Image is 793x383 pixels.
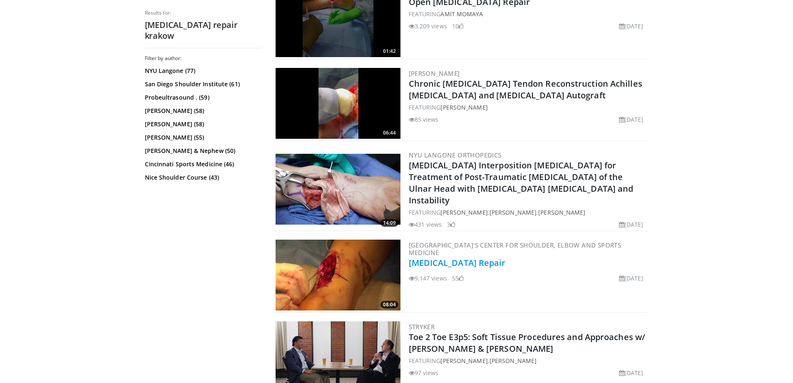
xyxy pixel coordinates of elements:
a: [PERSON_NAME] [440,357,487,365]
li: [DATE] [619,115,644,124]
a: [PERSON_NAME] [490,357,537,365]
li: [DATE] [619,368,644,377]
a: NYU Langone (77) [145,67,259,75]
a: [PERSON_NAME] [409,69,460,78]
a: NYU Langone Orthopedics [409,151,502,159]
span: 06:44 [380,129,398,137]
a: [MEDICAL_DATA] Interposition [MEDICAL_DATA] for Treatment of Post-Traumatic [MEDICAL_DATA] of the... [409,160,634,206]
img: c7ae8b96-0285-4ed2-abb6-67a9ebf6408d.300x170_q85_crop-smart_upscale.jpg [276,68,400,139]
a: [GEOGRAPHIC_DATA]'s Center for Shoulder, Elbow and Sports Medicine [409,241,621,257]
a: Probeultrasound . (59) [145,93,259,102]
li: 9,147 views [409,274,447,283]
li: 97 views [409,368,439,377]
h3: Filter by author: [145,55,261,62]
h2: [MEDICAL_DATA] repair krakow [145,20,261,41]
li: [DATE] [619,220,644,229]
li: 3,209 views [409,22,447,30]
img: 552d436a-27c2-4e9b-93dd-45e6b705e6a7.300x170_q85_crop-smart_upscale.jpg [276,240,400,310]
a: San Diego Shoulder Institute (61) [145,80,259,88]
a: [MEDICAL_DATA] Repair [409,257,506,268]
div: FEATURING [409,10,647,18]
p: Results for: [145,10,261,16]
a: 08:04 [276,240,400,310]
div: FEATURING [409,103,647,112]
a: 06:44 [276,68,400,139]
a: [PERSON_NAME] [440,208,487,216]
li: [DATE] [619,22,644,30]
div: FEATURING , , [409,208,647,217]
a: [PERSON_NAME] (58) [145,120,259,128]
span: 14:09 [380,219,398,227]
a: Toe 2 Toe E3p5: Soft Tissue Procedures and Approaches w/ [PERSON_NAME] & [PERSON_NAME] [409,331,646,354]
a: [PERSON_NAME] & Nephew (50) [145,147,259,155]
a: [PERSON_NAME] (58) [145,107,259,115]
li: 55 [452,274,464,283]
a: [PERSON_NAME] [538,208,585,216]
a: Stryker [409,323,435,331]
span: 08:04 [380,301,398,308]
li: 10 [452,22,464,30]
li: 431 views [409,220,442,229]
a: [PERSON_NAME] [440,103,487,111]
a: 14:09 [276,154,400,225]
div: FEATURING , [409,356,647,365]
a: [PERSON_NAME] [490,208,537,216]
a: Cincinnati Sports Medicine (46) [145,160,259,168]
a: Amit Momaya [440,10,483,18]
li: [DATE] [619,274,644,283]
span: 01:42 [380,48,398,55]
li: 3 [447,220,455,229]
img: 93331b59-fbb9-4c57-9701-730327dcd1cb.jpg.300x170_q85_crop-smart_upscale.jpg [276,154,400,225]
li: 85 views [409,115,439,124]
a: Nice Shoulder Course (43) [145,173,259,182]
a: Chronic [MEDICAL_DATA] Tendon Reconstruction Achilles [MEDICAL_DATA] and [MEDICAL_DATA] Autograft [409,78,642,101]
a: [PERSON_NAME] (55) [145,133,259,142]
